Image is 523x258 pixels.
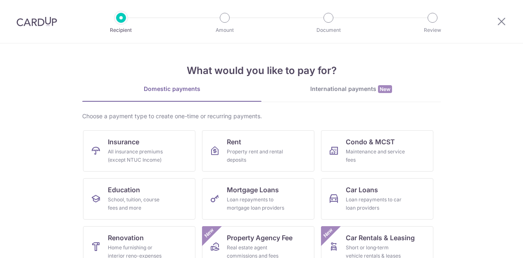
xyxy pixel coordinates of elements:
a: RentProperty rent and rental deposits [202,130,314,172]
h4: What would you like to pay for? [82,63,441,78]
p: Recipient [90,26,152,34]
a: InsuranceAll insurance premiums (except NTUC Income) [83,130,195,172]
span: Renovation [108,233,144,243]
div: All insurance premiums (except NTUC Income) [108,148,167,164]
div: Loan repayments to mortgage loan providers [227,196,286,212]
div: International payments [261,85,441,93]
a: Car LoansLoan repayments to car loan providers [321,178,433,220]
p: Document [298,26,359,34]
div: School, tuition, course fees and more [108,196,167,212]
p: Review [402,26,463,34]
div: Property rent and rental deposits [227,148,286,164]
span: New [378,85,392,93]
span: Insurance [108,137,139,147]
span: Rent [227,137,241,147]
div: Domestic payments [82,85,261,93]
iframe: Opens a widget where you can find more information [470,233,515,254]
span: Car Loans [346,185,378,195]
a: Condo & MCSTMaintenance and service fees [321,130,433,172]
p: Amount [194,26,255,34]
img: CardUp [17,17,57,26]
span: Car Rentals & Leasing [346,233,415,243]
a: EducationSchool, tuition, course fees and more [83,178,195,220]
div: Choose a payment type to create one-time or recurring payments. [82,112,441,120]
a: Mortgage LoansLoan repayments to mortgage loan providers [202,178,314,220]
span: New [202,226,216,240]
div: Loan repayments to car loan providers [346,196,405,212]
div: Maintenance and service fees [346,148,405,164]
span: Property Agency Fee [227,233,292,243]
span: New [321,226,335,240]
span: Condo & MCST [346,137,395,147]
span: Education [108,185,140,195]
span: Mortgage Loans [227,185,279,195]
